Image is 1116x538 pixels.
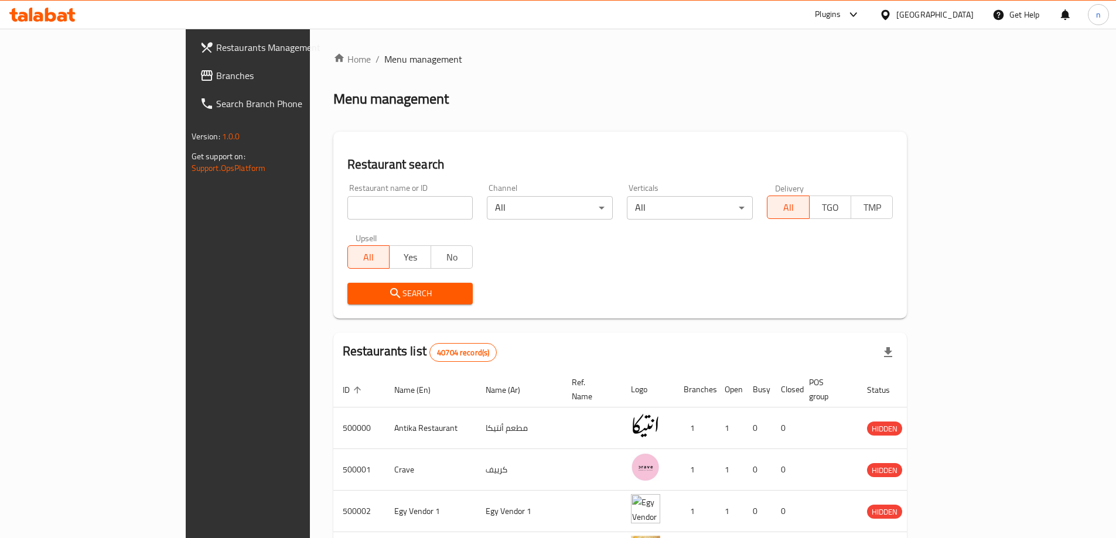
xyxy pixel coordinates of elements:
button: Search [347,283,473,304]
span: n [1096,8,1101,21]
th: Closed [772,372,800,407]
button: No [431,245,473,269]
td: 0 [743,407,772,449]
input: Search for restaurant name or ID.. [347,196,473,220]
span: 40704 record(s) [430,347,496,358]
span: Menu management [384,52,462,66]
td: 1 [715,407,743,449]
div: Total records count [429,343,497,362]
td: 1 [674,449,715,491]
label: Delivery [775,184,804,192]
span: TMP [856,199,888,216]
button: TGO [809,196,851,219]
span: 1.0.0 [222,129,240,144]
span: Branches [216,68,363,83]
div: Export file [874,338,902,366]
td: Egy Vendor 1 [476,491,562,532]
td: 0 [743,491,772,532]
span: Ref. Name [572,375,608,403]
h2: Restaurants list [343,342,497,362]
div: Plugins [815,8,841,22]
td: مطعم أنتيكا [476,407,562,449]
td: 0 [772,449,800,491]
button: All [767,196,809,219]
button: Yes [389,245,431,269]
h2: Menu management [333,90,449,108]
span: All [772,199,804,216]
div: [GEOGRAPHIC_DATA] [896,8,974,21]
td: 0 [772,407,800,449]
span: ID [343,383,365,397]
td: 1 [715,449,743,491]
label: Upsell [356,234,377,242]
td: Antika Restaurant [385,407,476,449]
th: Branches [674,372,715,407]
span: Search [357,286,464,301]
a: Support.OpsPlatform [192,160,266,176]
img: Egy Vendor 1 [631,494,660,523]
td: كرييف [476,449,562,491]
div: HIDDEN [867,463,902,477]
img: Antika Restaurant [631,411,660,440]
div: All [627,196,753,220]
span: HIDDEN [867,464,902,477]
span: Restaurants Management [216,40,363,54]
button: All [347,245,390,269]
td: 0 [772,491,800,532]
img: Crave [631,453,660,482]
span: Status [867,383,905,397]
span: TGO [814,199,847,216]
button: TMP [851,196,893,219]
td: 1 [674,407,715,449]
a: Search Branch Phone [190,90,372,118]
td: 1 [674,491,715,532]
span: Search Branch Phone [216,97,363,111]
span: No [436,249,468,266]
li: / [376,52,380,66]
a: Branches [190,61,372,90]
td: 1 [715,491,743,532]
th: Open [715,372,743,407]
span: HIDDEN [867,422,902,436]
span: Get support on: [192,149,245,164]
td: Egy Vendor 1 [385,491,476,532]
td: Crave [385,449,476,491]
span: All [353,249,385,266]
span: POS group [809,375,844,403]
div: All [487,196,613,220]
h2: Restaurant search [347,156,893,173]
span: Name (En) [394,383,446,397]
span: HIDDEN [867,505,902,519]
span: Name (Ar) [486,383,535,397]
span: Version: [192,129,220,144]
th: Busy [743,372,772,407]
a: Restaurants Management [190,33,372,61]
td: 0 [743,449,772,491]
nav: breadcrumb [333,52,907,66]
span: Yes [394,249,426,266]
th: Logo [622,372,674,407]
